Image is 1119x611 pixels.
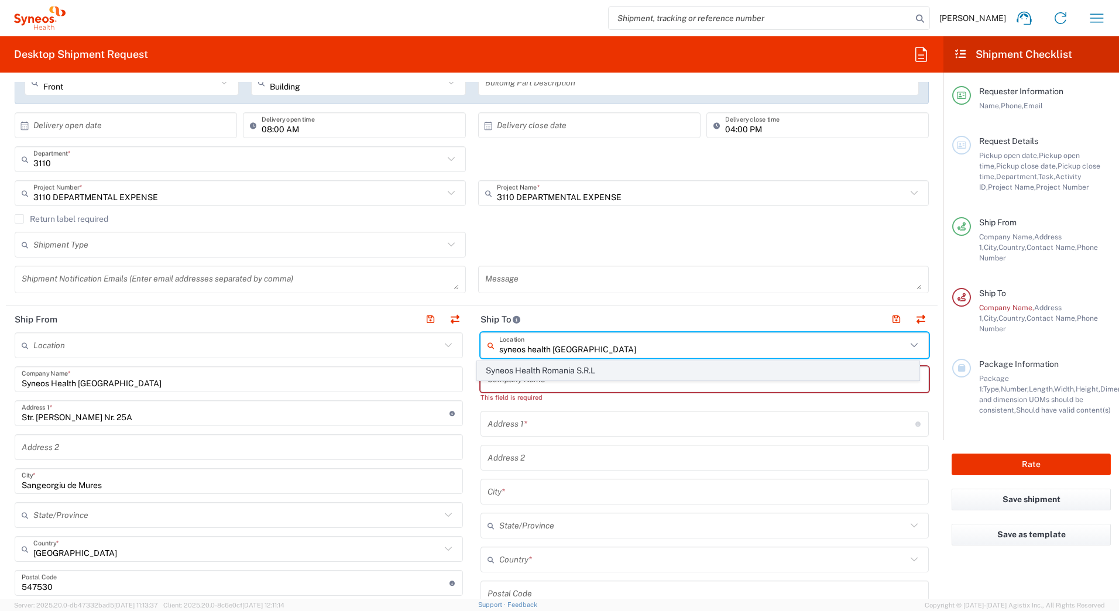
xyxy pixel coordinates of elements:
span: Ship To [979,289,1006,298]
span: City, [984,243,998,252]
span: Country, [998,314,1027,322]
a: Support [478,601,507,608]
span: Name, [979,101,1001,110]
span: Pickup open date, [979,151,1039,160]
button: Save shipment [952,489,1111,510]
span: Requester Information [979,87,1063,96]
span: Syneos Health Romania S.R.L [478,362,919,380]
h2: Shipment Checklist [954,47,1072,61]
span: Company Name, [979,232,1034,241]
span: Type, [983,385,1001,393]
span: Width, [1054,385,1076,393]
span: Server: 2025.20.0-db47332bad5 [14,602,158,609]
span: Request Details [979,136,1038,146]
span: Task, [1038,172,1055,181]
span: Client: 2025.20.0-8c6e0cf [163,602,284,609]
button: Save as template [952,524,1111,545]
a: Feedback [507,601,537,608]
span: Length, [1029,385,1054,393]
span: [DATE] 11:13:37 [114,602,158,609]
span: Ship From [979,218,1017,227]
span: [DATE] 12:11:14 [242,602,284,609]
span: Company Name, [979,303,1034,312]
span: Country, [998,243,1027,252]
span: Contact Name, [1027,314,1077,322]
h2: Desktop Shipment Request [14,47,148,61]
button: Rate [952,454,1111,475]
label: Return label required [15,214,108,224]
input: Shipment, tracking or reference number [609,7,912,29]
span: Should have valid content(s) [1016,406,1111,414]
div: This field is required [480,392,929,403]
span: Project Number [1036,183,1089,191]
span: Contact Name, [1027,243,1077,252]
span: Package 1: [979,374,1009,393]
span: [PERSON_NAME] [939,13,1006,23]
span: Phone, [1001,101,1024,110]
span: Email [1024,101,1043,110]
span: City, [984,314,998,322]
span: Department, [996,172,1038,181]
span: Pickup close date, [996,162,1058,170]
span: Copyright © [DATE]-[DATE] Agistix Inc., All Rights Reserved [925,600,1105,610]
span: Number, [1001,385,1029,393]
h2: Ship From [15,314,57,325]
span: Height, [1076,385,1100,393]
h2: Ship To [480,314,521,325]
span: Project Name, [988,183,1036,191]
span: Package Information [979,359,1059,369]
